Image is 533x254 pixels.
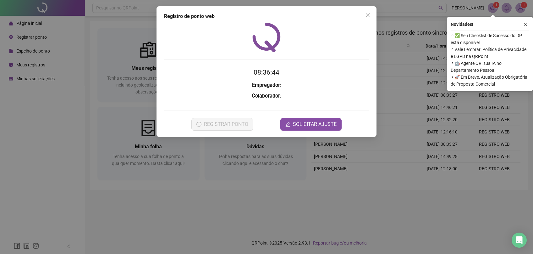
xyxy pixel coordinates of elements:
button: editSOLICITAR AJUSTE [280,118,342,131]
span: ⚬ 🤖 Agente QR: sua IA no Departamento Pessoal [451,60,529,74]
div: Registro de ponto web [164,13,369,20]
button: Close [363,10,373,20]
span: SOLICITAR AJUSTE [293,121,337,128]
span: close [523,22,528,26]
span: ⚬ Vale Lembrar: Política de Privacidade e LGPD na QRPoint [451,46,529,60]
time: 08:36:44 [254,69,279,76]
h3: : [164,81,369,89]
img: QRPoint [252,23,281,52]
span: edit [285,122,290,127]
span: ⚬ ✅ Seu Checklist de Sucesso do DP está disponível [451,32,529,46]
div: Open Intercom Messenger [512,233,527,248]
span: close [365,13,370,18]
strong: Colaborador [252,93,280,99]
button: REGISTRAR PONTO [191,118,253,131]
h3: : [164,92,369,100]
span: ⚬ 🚀 Em Breve, Atualização Obrigatória de Proposta Comercial [451,74,529,87]
span: Novidades ! [451,21,473,28]
strong: Empregador [252,82,280,88]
